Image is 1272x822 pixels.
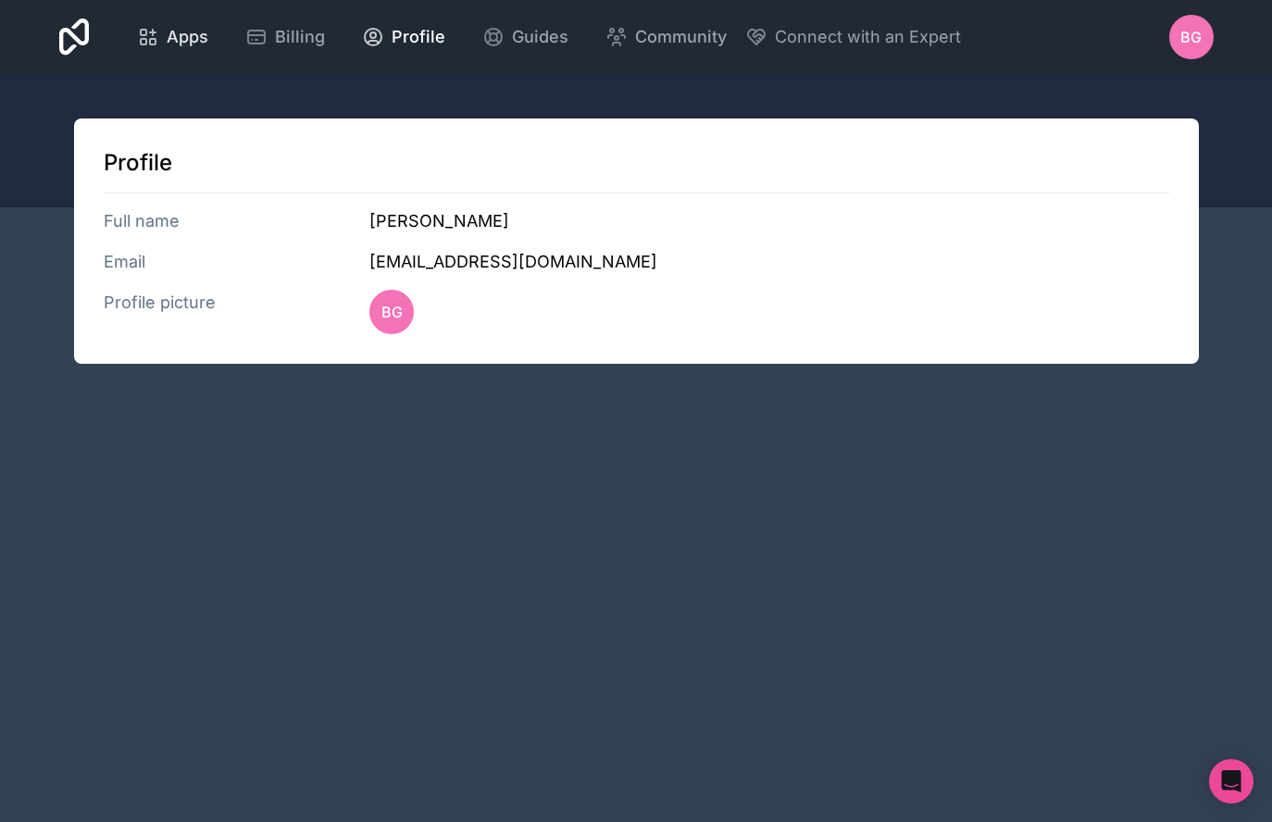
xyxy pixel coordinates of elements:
[635,24,727,50] span: Community
[104,208,370,234] h3: Full name
[167,24,208,50] span: Apps
[381,301,403,323] span: BG
[468,17,583,57] a: Guides
[745,24,961,50] button: Connect with an Expert
[512,24,568,50] span: Guides
[104,290,370,334] h3: Profile picture
[369,208,1168,234] h3: [PERSON_NAME]
[775,24,961,50] span: Connect with an Expert
[392,24,445,50] span: Profile
[231,17,340,57] a: Billing
[104,249,370,275] h3: Email
[591,17,742,57] a: Community
[369,249,1168,275] h3: [EMAIL_ADDRESS][DOMAIN_NAME]
[122,17,223,57] a: Apps
[104,148,1169,178] h1: Profile
[1209,759,1253,803] div: Open Intercom Messenger
[1180,26,1202,48] span: BG
[275,24,325,50] span: Billing
[347,17,460,57] a: Profile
